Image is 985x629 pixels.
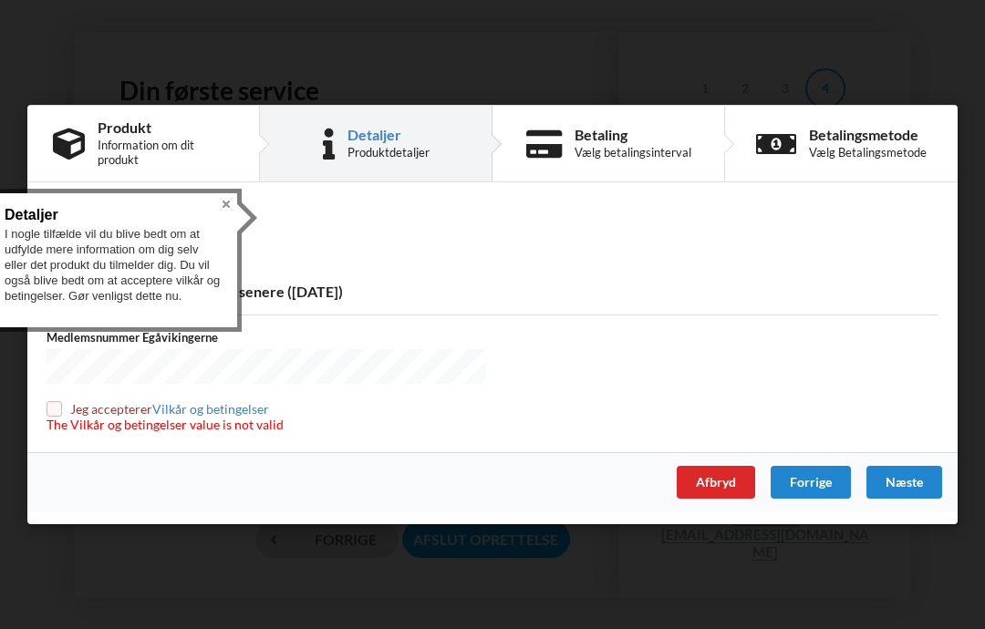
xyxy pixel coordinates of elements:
[152,401,269,417] a: Vilkår og betingelser
[47,401,284,417] label: Jeg accepterer
[47,211,938,232] div: Detaljer
[866,466,942,499] div: Næste
[98,138,233,167] div: Information om dit produkt
[5,219,223,304] div: I nogle tilfælde vil du blive bedt om at udfylde mere information om dig selv eller det produkt d...
[98,120,233,135] div: Produkt
[575,145,691,160] div: Vælg betalingsinterval
[347,128,430,142] div: Detaljer
[47,417,284,432] span: The Vilkår og betingelser value is not valid
[809,128,927,142] div: Betalingsmetode
[677,466,755,499] div: Afbryd
[215,193,237,215] button: Close
[809,145,927,160] div: Vælg Betalingsmetode
[771,466,851,499] div: Forrige
[5,206,210,223] h3: Detaljer
[47,246,938,267] p: Overførselsdato - .
[47,329,486,345] label: Medlemsnummer Egåvikingerne
[575,128,691,142] div: Betaling
[347,145,430,160] div: Produktdetaljer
